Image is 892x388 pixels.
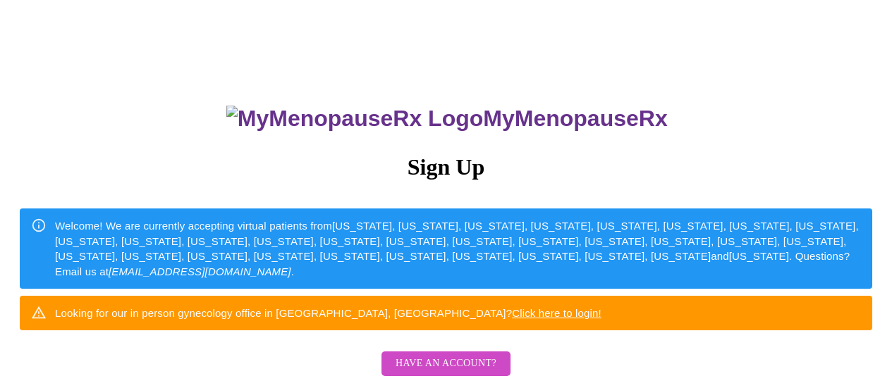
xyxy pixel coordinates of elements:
[512,307,601,319] a: Click here to login!
[109,265,291,277] em: [EMAIL_ADDRESS][DOMAIN_NAME]
[396,355,496,373] span: Have an account?
[378,367,514,379] a: Have an account?
[55,300,601,326] div: Looking for our in person gynecology office in [GEOGRAPHIC_DATA], [GEOGRAPHIC_DATA]?
[20,154,872,180] h3: Sign Up
[381,351,511,376] button: Have an account?
[55,213,861,284] div: Welcome! We are currently accepting virtual patients from [US_STATE], [US_STATE], [US_STATE], [US...
[226,106,483,132] img: MyMenopauseRx Logo
[22,106,873,132] h3: MyMenopauseRx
